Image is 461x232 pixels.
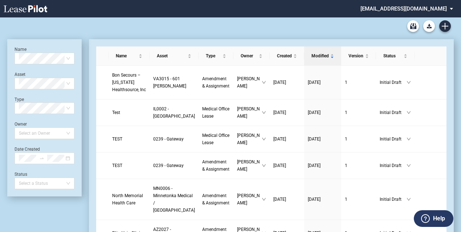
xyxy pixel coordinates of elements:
[202,133,229,145] span: Medical Office Lease
[380,196,407,203] span: Initial Draft
[202,76,229,89] span: Amendment & Assignment
[273,197,286,202] span: [DATE]
[345,80,347,85] span: 1
[383,52,402,60] span: Status
[273,196,301,203] a: [DATE]
[153,186,195,213] span: MN0006 - Minnetonka Medical / North Memorial
[345,162,372,169] a: 1
[262,163,266,168] span: down
[262,137,266,141] span: down
[345,137,347,142] span: 1
[241,52,257,60] span: Owner
[439,20,451,32] a: Create new document
[407,110,411,115] span: down
[380,135,407,143] span: Initial Draft
[112,162,146,169] a: TEST
[308,135,338,143] a: [DATE]
[112,72,146,93] a: Bon Secours – [US_STATE] Healthsource, Inc
[407,20,419,32] a: Archive
[433,214,445,223] label: Help
[15,47,26,52] label: Name
[421,20,437,32] md-menu: Download Blank Form List
[423,20,435,32] button: Download Blank Form
[199,46,233,66] th: Type
[15,147,40,152] label: Date Created
[202,132,230,146] a: Medical Office Lease
[407,137,411,141] span: down
[308,109,338,116] a: [DATE]
[112,135,146,143] a: TEST
[237,158,262,173] span: [PERSON_NAME]
[308,79,338,86] a: [DATE]
[380,109,407,116] span: Initial Draft
[237,105,262,120] span: [PERSON_NAME]
[153,76,186,89] span: VA3015 - 601 Watkins
[273,80,286,85] span: [DATE]
[153,75,195,90] a: VA3015 - 601 [PERSON_NAME]
[202,158,230,173] a: Amendment & Assignment
[15,97,24,102] label: Type
[112,192,146,207] a: North Memorial Health Care
[308,163,321,168] span: [DATE]
[345,196,372,203] a: 1
[109,46,150,66] th: Name
[273,135,301,143] a: [DATE]
[112,137,122,142] span: TEST
[273,137,286,142] span: [DATE]
[341,46,376,66] th: Version
[380,79,407,86] span: Initial Draft
[112,73,146,92] span: Bon Secours – Virginia Healthsource, Inc
[308,110,321,115] span: [DATE]
[262,80,266,85] span: down
[202,159,229,172] span: Amendment & Assignment
[376,46,415,66] th: Status
[308,162,338,169] a: [DATE]
[345,197,347,202] span: 1
[153,162,195,169] a: 0239 - Gateway
[407,197,411,202] span: down
[345,135,372,143] a: 1
[39,156,44,161] span: to
[345,163,347,168] span: 1
[345,110,347,115] span: 1
[112,163,122,168] span: TEST
[202,105,230,120] a: Medical Office Lease
[150,46,199,66] th: Asset
[380,162,407,169] span: Initial Draft
[15,172,27,177] label: Status
[112,109,146,116] a: Test
[273,110,286,115] span: [DATE]
[153,106,195,119] span: IL0002 - Remington Medical Commons
[348,52,364,60] span: Version
[345,109,372,116] a: 1
[112,110,120,115] span: Test
[153,135,195,143] a: 0239 - Gateway
[407,80,411,85] span: down
[39,156,44,161] span: swap-right
[304,46,341,66] th: Modified
[308,197,321,202] span: [DATE]
[202,192,230,207] a: Amendment & Assignment
[273,163,286,168] span: [DATE]
[153,105,195,120] a: IL0002 - [GEOGRAPHIC_DATA]
[345,79,372,86] a: 1
[407,163,411,168] span: down
[202,106,229,119] span: Medical Office Lease
[202,75,230,90] a: Amendment & Assignment
[153,163,184,168] span: 0239 - Gateway
[116,52,137,60] span: Name
[15,72,25,77] label: Asset
[273,162,301,169] a: [DATE]
[273,79,301,86] a: [DATE]
[237,75,262,90] span: [PERSON_NAME]
[112,193,143,205] span: North Memorial Health Care
[153,137,184,142] span: 0239 - Gateway
[277,52,292,60] span: Created
[233,46,270,66] th: Owner
[262,110,266,115] span: down
[206,52,221,60] span: Type
[237,132,262,146] span: [PERSON_NAME]
[262,197,266,202] span: down
[308,137,321,142] span: [DATE]
[273,109,301,116] a: [DATE]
